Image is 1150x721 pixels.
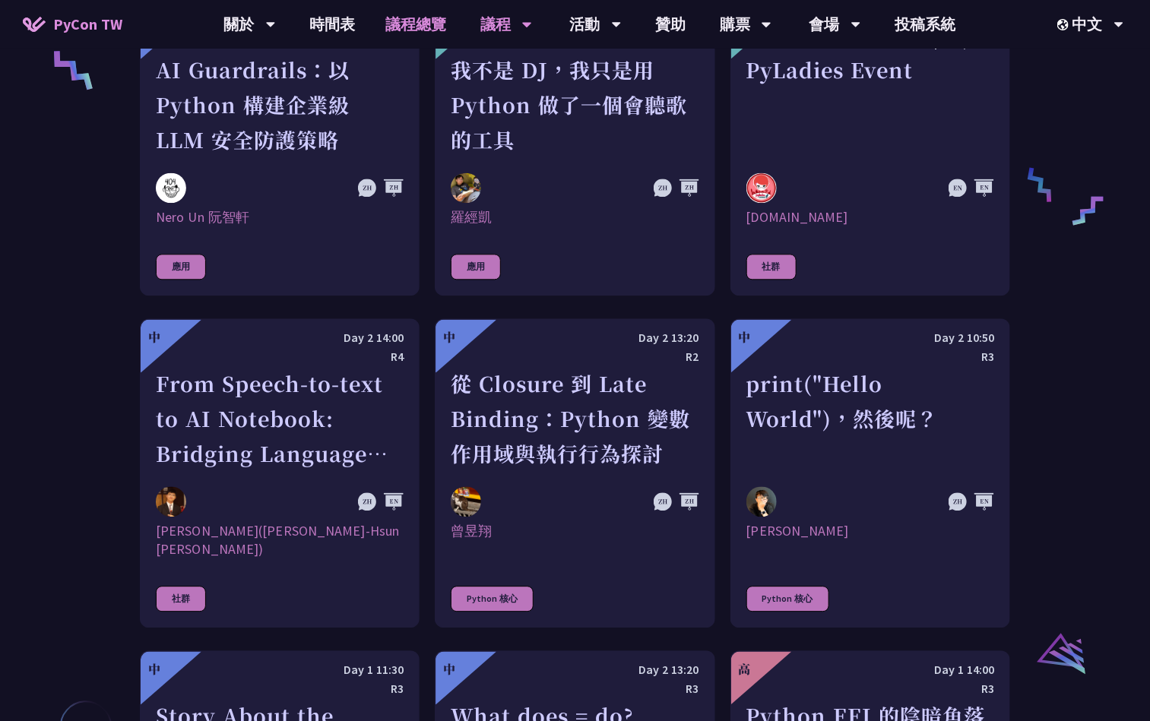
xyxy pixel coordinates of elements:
img: Nero Un 阮智軒 [156,172,186,203]
div: 中 [739,328,751,346]
div: Day 2 10:50 [746,328,994,347]
div: 曾昱翔 [451,522,699,558]
div: Nero Un 阮智軒 [156,208,404,226]
div: print("Hello World")，然後呢？ [746,366,994,471]
img: 羅經凱 [451,172,481,203]
div: AI Guardrails：以 Python 構建企業級 LLM 安全防護策略 [156,52,404,157]
div: Day 1 14:00 [746,660,994,679]
div: Python 核心 [746,586,829,612]
a: PyCon TW [8,5,138,43]
a: 中 Day 2 10:50 R3 print("Hello World")，然後呢？ 高見龍 [PERSON_NAME] Python 核心 [730,318,1010,628]
div: 中 [148,328,160,346]
div: Day 2 13:20 [451,328,699,347]
div: 我不是 DJ，我只是用 Python 做了一個會聽歌的工具 [451,52,699,157]
div: 社群 [156,586,206,612]
div: 中 [443,328,455,346]
div: 從 Closure 到 Late Binding：Python 變數作用域與執行行為探討 [451,366,699,471]
div: [PERSON_NAME] [746,522,994,558]
img: Home icon of PyCon TW 2025 [23,17,46,32]
div: Day 2 14:00 [156,328,404,347]
div: Python 核心 [451,586,534,612]
a: 中 Day 2 14:00 R4 From Speech-to-text to AI Notebook: Bridging Language and Technology at PyCon [G... [140,318,420,628]
a: 中 Day 2 13:20 R2 從 Closure 到 Late Binding：Python 變數作用域與執行行為探討 曾昱翔 曾昱翔 Python 核心 [435,318,714,628]
div: [PERSON_NAME]([PERSON_NAME]-Hsun [PERSON_NAME]) [156,522,404,558]
div: R3 [746,679,994,698]
img: 李昱勳 (Yu-Hsun Lee) [156,486,186,517]
div: Day 1 11:30 [156,660,404,679]
div: From Speech-to-text to AI Notebook: Bridging Language and Technology at PyCon [GEOGRAPHIC_DATA] [156,366,404,471]
a: 初 Day 1 11:30 R0 我不是 DJ，我只是用 Python 做了一個會聽歌的工具 羅經凱 羅經凱 應用 [435,5,714,296]
a: 中 Day 2 14:00 R0 AI Guardrails：以 Python 構建企業級 LLM 安全防護策略 Nero Un 阮智軒 Nero Un 阮智軒 應用 [140,5,420,296]
a: 初 Day 1 13:45 Sprint / OST PyLadies Event pyladies.tw [DOMAIN_NAME] 社群 [730,5,1010,296]
span: PyCon TW [53,13,122,36]
div: 羅經凱 [451,208,699,226]
div: R2 [451,347,699,366]
div: 高 [739,660,751,678]
img: Locale Icon [1057,19,1072,30]
img: 曾昱翔 [451,486,481,517]
div: Day 2 13:20 [451,660,699,679]
div: 應用 [156,254,206,280]
div: 應用 [451,254,501,280]
div: R3 [156,679,404,698]
div: [DOMAIN_NAME] [746,208,994,226]
img: pyladies.tw [746,172,777,203]
div: PyLadies Event [746,52,994,157]
div: 社群 [746,254,797,280]
img: 高見龍 [746,486,777,517]
div: R3 [746,347,994,366]
div: 中 [148,660,160,678]
div: 中 [443,660,455,678]
div: R3 [451,679,699,698]
div: R4 [156,347,404,366]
